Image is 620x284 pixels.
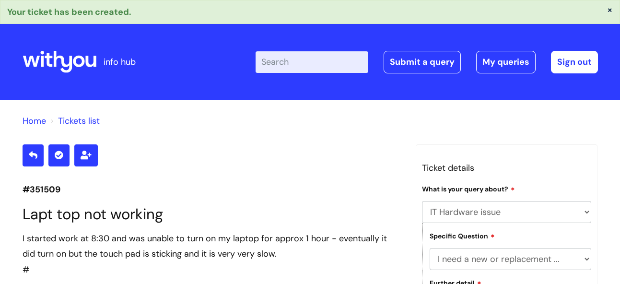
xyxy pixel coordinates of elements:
[48,113,100,129] li: Tickets list
[23,182,401,197] p: #351509
[104,54,136,70] p: info hub
[256,51,598,73] div: | -
[256,51,368,72] input: Search
[384,51,461,73] a: Submit a query
[551,51,598,73] a: Sign out
[430,231,495,240] label: Specific Question
[422,184,515,193] label: What is your query about?
[607,5,613,14] button: ×
[23,205,401,223] h1: Lapt top not working
[23,231,401,277] div: #
[23,231,401,262] div: I started work at 8:30 and was unable to turn on my laptop for approx 1 hour - eventually it did ...
[23,115,46,127] a: Home
[476,51,536,73] a: My queries
[422,160,592,176] h3: Ticket details
[23,113,46,129] li: Solution home
[58,115,100,127] a: Tickets list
